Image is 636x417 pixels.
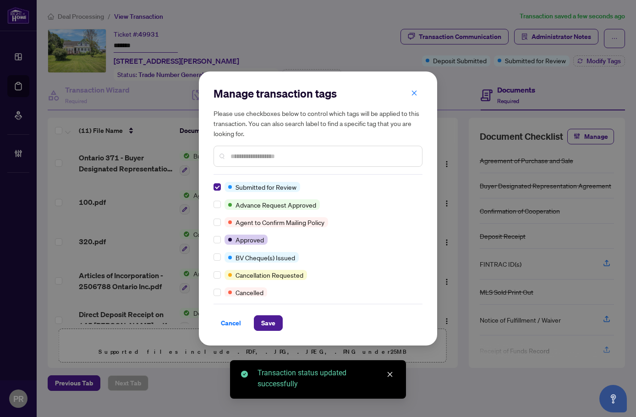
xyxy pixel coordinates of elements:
[599,385,627,412] button: Open asap
[214,315,248,331] button: Cancel
[236,287,263,297] span: Cancelled
[254,315,283,331] button: Save
[236,235,264,245] span: Approved
[385,369,395,379] a: Close
[411,90,417,96] span: close
[214,86,422,101] h2: Manage transaction tags
[258,368,395,390] div: Transaction status updated successfully
[236,270,303,280] span: Cancellation Requested
[214,108,422,138] h5: Please use checkboxes below to control which tags will be applied to this transaction. You can al...
[261,316,275,330] span: Save
[236,252,295,263] span: BV Cheque(s) Issued
[236,217,324,227] span: Agent to Confirm Mailing Policy
[387,371,393,378] span: close
[236,182,296,192] span: Submitted for Review
[241,371,248,378] span: check-circle
[221,316,241,330] span: Cancel
[236,200,316,210] span: Advance Request Approved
